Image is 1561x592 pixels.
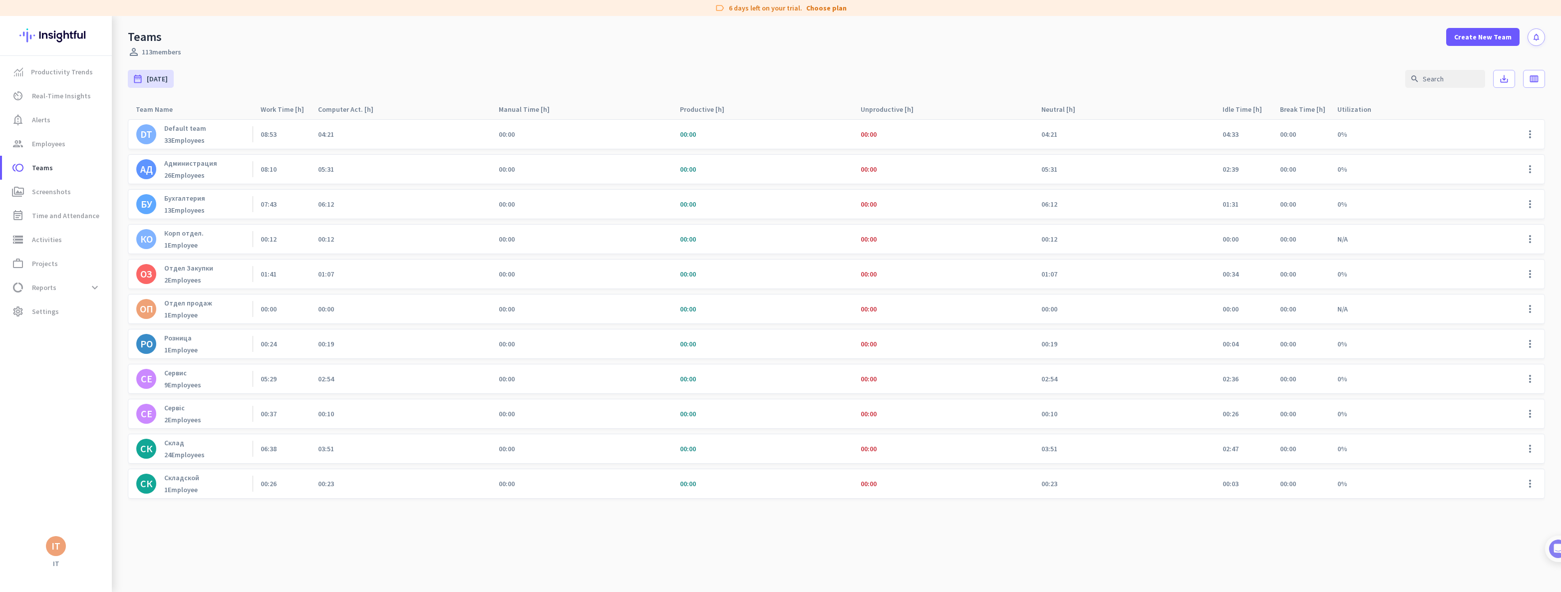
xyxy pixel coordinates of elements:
[861,409,877,418] span: 00:00
[32,234,62,246] span: Activities
[1280,444,1296,453] div: 00:00
[261,235,277,244] span: 00:12
[261,409,277,418] span: 00:37
[164,380,168,389] b: 9
[1518,437,1542,461] button: more_vert
[164,415,201,424] div: Employees
[1532,33,1541,41] i: notifications
[164,438,205,447] p: Склад
[680,235,696,244] span: 00:00
[1518,262,1542,286] button: more_vert
[1518,297,1542,321] button: more_vert
[861,304,877,313] span: 00:00
[140,129,152,139] div: DT
[861,444,877,453] span: 00:00
[1223,130,1239,139] span: 04:33
[318,444,334,453] span: 03:51
[1280,235,1296,244] div: 00:00
[12,162,24,174] i: toll
[164,136,206,145] div: Employees
[861,374,877,383] span: 00:00
[1223,200,1239,209] span: 01:31
[164,450,205,459] div: Employees
[1499,74,1509,84] i: save_alt
[1223,304,1239,313] span: 00:00
[318,479,334,488] span: 00:23
[499,102,562,116] div: Manual Time [h]
[1410,74,1419,83] i: search
[861,200,877,209] span: 00:00
[318,200,334,209] span: 06:12
[136,473,199,494] a: СКСкладской1Employee
[1518,122,1542,146] button: more_vert
[133,74,143,84] i: date_range
[32,258,58,270] span: Projects
[136,102,185,116] div: Team Name
[261,270,277,279] span: 01:41
[1041,374,1057,383] span: 02:54
[164,276,213,285] div: Employees
[140,304,153,314] div: ОП
[164,368,201,377] p: Сервис
[1518,402,1542,426] button: more_vert
[164,171,217,180] div: Employees
[1329,329,1510,358] div: 0%
[164,485,199,494] div: Employee
[136,229,204,250] a: КОКорп отдел.1Employee
[1041,444,1057,453] span: 03:51
[136,194,205,215] a: БУБухгалтерия13Employees
[1223,165,1239,174] span: 02:39
[715,3,725,13] i: label
[861,479,877,488] span: 00:00
[318,339,334,348] span: 00:19
[12,305,24,317] i: settings
[1280,102,1329,116] div: Break Time [h]
[140,479,152,489] div: СК
[1518,332,1542,356] button: more_vert
[136,438,205,459] a: СКСклад24Employees
[1529,74,1539,84] i: calendar_view_week
[261,444,277,453] span: 06:38
[318,304,334,313] span: 00:00
[1223,374,1239,383] span: 02:36
[1329,190,1510,219] div: 0%
[136,368,201,389] a: СЕСервис9Employees
[1280,200,1296,209] div: 00:00
[499,479,515,488] span: 00:00
[261,374,277,383] span: 05:29
[1454,32,1512,42] span: Create New Team
[1493,70,1515,88] button: save_alt
[1223,102,1272,116] div: Idle Time [h]
[318,165,334,174] span: 05:31
[12,114,24,126] i: notification_important
[261,304,277,313] span: 00:00
[680,165,696,174] span: 00:00
[14,67,23,76] img: menu-item
[680,339,696,348] span: 00:00
[318,374,334,383] span: 02:54
[164,241,204,250] div: Employee
[499,374,515,383] span: 00:00
[1329,260,1510,289] div: 0%
[2,84,112,108] a: av_timerReal-Time Insights
[12,282,24,294] i: data_usage
[499,304,515,313] span: 00:00
[1223,235,1239,244] span: 00:00
[680,270,696,279] span: 00:00
[1337,235,1348,244] app-not-applicable-cell: N/A
[2,204,112,228] a: event_noteTime and Attendance
[140,339,153,349] div: РО
[1280,339,1296,348] div: 00:00
[164,485,168,494] b: 1
[1223,270,1239,279] span: 00:34
[1329,364,1510,393] div: 0%
[86,279,104,296] button: expand_more
[136,403,201,424] a: СЕСервіс2Employees
[1518,472,1542,496] button: more_vert
[499,339,515,348] span: 00:00
[318,409,334,418] span: 00:10
[141,409,152,419] div: СЕ
[680,374,696,383] span: 00:00
[164,310,212,319] div: Employee
[1280,479,1296,488] div: 00:00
